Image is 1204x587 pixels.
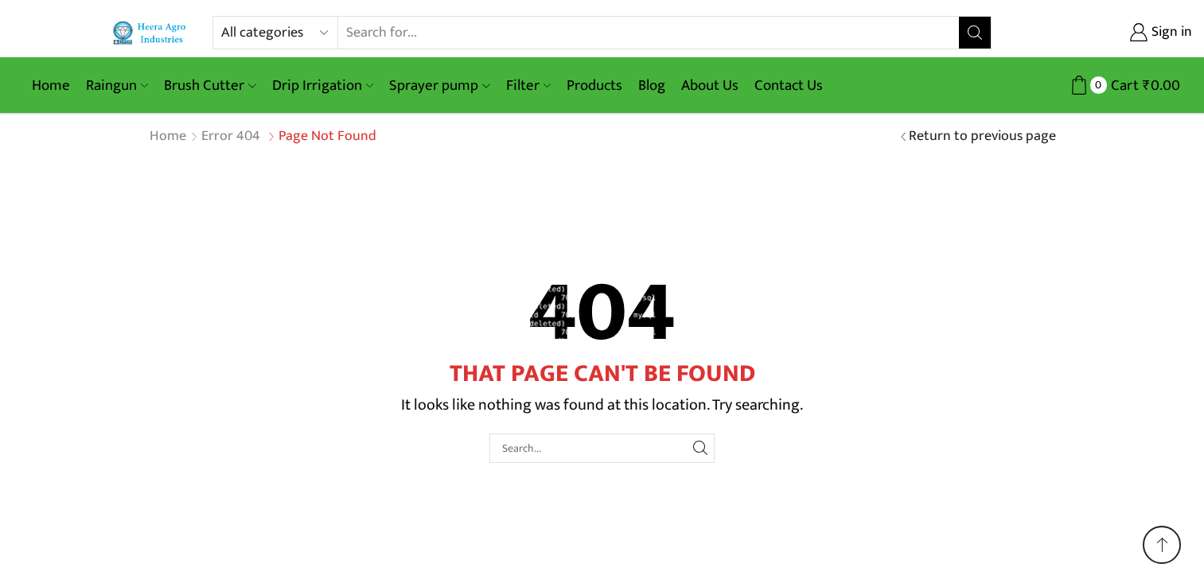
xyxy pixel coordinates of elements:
h1: That Page Can't Be Found [149,359,1056,388]
a: Blog [630,67,673,104]
button: Search button [959,17,991,49]
a: Filter [498,67,559,104]
span: Sign in [1148,22,1192,43]
span: 0 [1090,76,1107,93]
a: Brush Cutter [156,67,263,104]
a: Drip Irrigation [264,67,381,104]
span: Cart [1107,75,1139,96]
a: Contact Us [746,67,831,104]
bdi: 0.00 [1143,73,1180,98]
span: Page not found [279,124,376,148]
a: 0 Cart ₹0.00 [1007,71,1180,100]
input: Search for... [338,17,958,49]
a: Sprayer pump [381,67,497,104]
a: Sign in [1015,18,1192,47]
a: Products [559,67,630,104]
input: Search... [489,433,715,463]
p: It looks like nothing was found at this location. Try searching. [149,392,1056,418]
a: Home [149,126,187,147]
a: Raingun [78,67,156,104]
a: About Us [673,67,746,104]
h2: 404 [149,268,1056,359]
span: Error 404 [201,124,260,148]
a: Home [24,67,78,104]
span: ₹ [1143,73,1151,98]
a: Return to previous page [909,126,1056,147]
